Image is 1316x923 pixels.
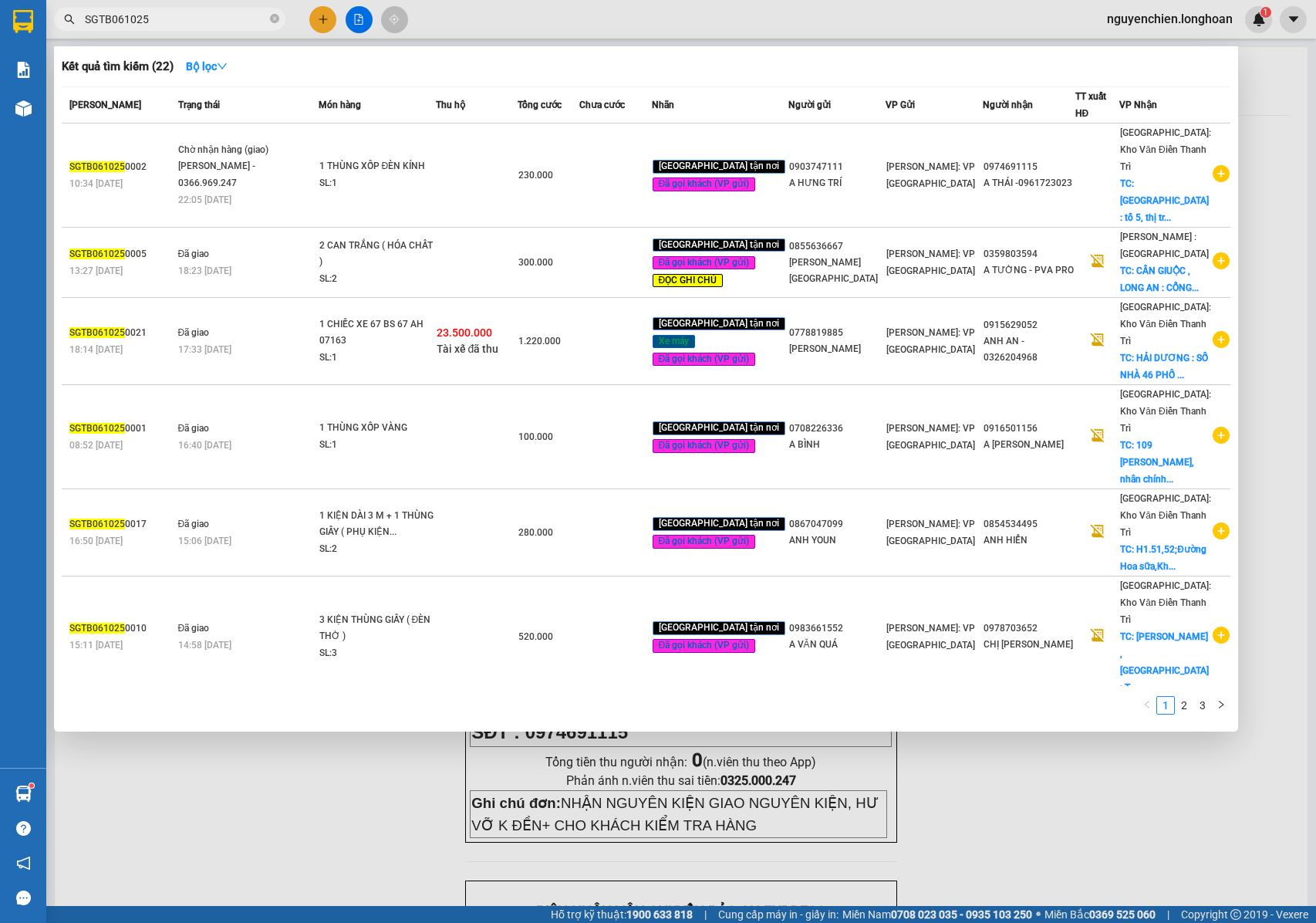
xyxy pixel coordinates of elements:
span: 18:14 [DATE] [69,344,123,355]
span: 17:33 [DATE] [178,344,231,355]
span: Đã gọi khách (VP gửi) [653,256,756,270]
div: 3 KIỆN THÙNG GIẤY ( ĐÈN THỜ ) [319,612,435,645]
button: right [1212,696,1230,715]
span: Tài xế đã thu [437,343,499,355]
div: SL: 1 [319,350,435,367]
span: TT xuất HĐ [1075,91,1106,119]
li: Next Page [1212,696,1230,715]
span: Người nhận [983,100,1033,110]
a: 2 [1176,697,1193,714]
span: 1.220.000 [518,336,561,347]
div: ANH HIỂN [984,532,1075,549]
div: Chờ nhận hàng (giao) [178,142,294,159]
div: 0854534495 [984,516,1075,532]
span: [GEOGRAPHIC_DATA]: Kho Văn Điển Thanh Trì [1120,127,1211,172]
div: 1 CHIẾC XE 67 BS 67 AH 07163 [319,316,435,350]
li: Previous Page [1138,696,1156,715]
div: 0915629052 [984,317,1075,333]
div: [PERSON_NAME] - 0366.969.247 [178,158,294,191]
span: 08:52 [DATE] [69,440,123,451]
span: [PERSON_NAME]: VP [GEOGRAPHIC_DATA] [886,327,975,355]
button: left [1138,696,1156,715]
div: A VĂN QUÁ [789,637,885,653]
div: ANH AN - 0326204968 [984,333,1075,366]
span: [GEOGRAPHIC_DATA] tận nơi [653,621,785,635]
span: Chưa cước [579,100,625,110]
span: close-circle [270,14,279,23]
div: [PERSON_NAME][GEOGRAPHIC_DATA] [789,255,885,287]
span: Đã gọi khách (VP gửi) [653,535,756,549]
div: 1 THÙNG XỐP VÀNG [319,420,435,437]
span: Đã gọi khách (VP gửi) [653,439,756,453]
div: 1 KIỆN DÀI 3 M + 1 THÙNG GIẤY ( PHỤ KIỆN... [319,508,435,541]
span: [GEOGRAPHIC_DATA] tận nơi [653,238,785,252]
span: Đã giao [178,519,210,529]
span: SGTB061025 [69,519,125,529]
div: 0855636667 [789,238,885,255]
div: 0708226336 [789,421,885,437]
div: CHỊ [PERSON_NAME] [984,637,1075,653]
span: [PERSON_NAME]: VP [GEOGRAPHIC_DATA] [886,423,975,451]
img: solution-icon [15,62,32,78]
div: 0903747111 [789,159,885,175]
span: 10:34 [DATE] [69,178,123,189]
span: 15:06 [DATE] [178,536,231,546]
div: SL: 2 [319,271,435,288]
div: 0005 [69,246,174,262]
span: Trạng thái [178,100,220,110]
div: 0002 [69,159,174,175]
span: Món hàng [319,100,361,110]
div: SL: 3 [319,645,435,662]
span: Nhãn [652,100,674,110]
span: SGTB061025 [69,161,125,172]
span: Xe máy [653,335,695,349]
div: 0778819885 [789,325,885,341]
li: 2 [1175,696,1193,715]
span: 14:58 [DATE] [178,640,231,651]
span: right [1216,700,1226,709]
span: TC: [PERSON_NAME] , [GEOGRAPHIC_DATA] : T... [1120,631,1209,693]
button: Bộ lọcdown [174,54,240,79]
div: 0983661552 [789,620,885,637]
span: [GEOGRAPHIC_DATA] tận nơi [653,317,785,331]
div: 0359803594 [984,246,1075,262]
li: 3 [1193,696,1212,715]
div: 0017 [69,516,174,532]
span: SGTB061025 [69,623,125,634]
li: 1 [1156,696,1175,715]
div: 1 THÙNG XỐP ĐÈN KÍNH [319,158,435,175]
span: Đã gọi khách (VP gửi) [653,177,756,191]
a: 3 [1194,697,1211,714]
div: 0974691115 [984,159,1075,175]
div: A HƯNG TRÍ [789,175,885,191]
span: 23.500.000 [437,326,492,339]
img: warehouse-icon [15,100,32,117]
span: 300.000 [518,257,553,268]
span: TC: 109 [PERSON_NAME], nhân chính... [1120,440,1194,485]
div: A BÌNH [789,437,885,453]
a: 1 [1157,697,1174,714]
span: [GEOGRAPHIC_DATA] tận nơi [653,517,785,531]
div: 0916501156 [984,421,1075,437]
span: plus-circle [1213,522,1230,539]
span: plus-circle [1213,165,1230,182]
span: plus-circle [1213,252,1230,269]
span: 13:27 [DATE] [69,265,123,276]
div: A [PERSON_NAME] [984,437,1075,453]
span: [GEOGRAPHIC_DATA]: Kho Văn Điển Thanh Trì [1120,302,1211,347]
span: 100.000 [518,431,553,442]
span: SGTB061025 [69,248,125,259]
span: [GEOGRAPHIC_DATA]: Kho Văn Điển Thanh Trì [1120,493,1211,538]
div: A THÁI -0961723023 [984,175,1075,191]
span: plus-circle [1213,427,1230,444]
span: [GEOGRAPHIC_DATA] tận nơi [653,421,785,435]
span: down [217,61,228,72]
span: TC: CẦN GIUỘC , LONG AN : CỔNG... [1120,265,1199,293]
div: SL: 1 [319,437,435,454]
img: logo-vxr [13,10,33,33]
span: SGTB061025 [69,423,125,434]
span: 520.000 [518,631,553,642]
span: Đã giao [178,423,210,434]
input: Tìm tên, số ĐT hoặc mã đơn [85,11,267,28]
span: [PERSON_NAME] [69,100,141,110]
